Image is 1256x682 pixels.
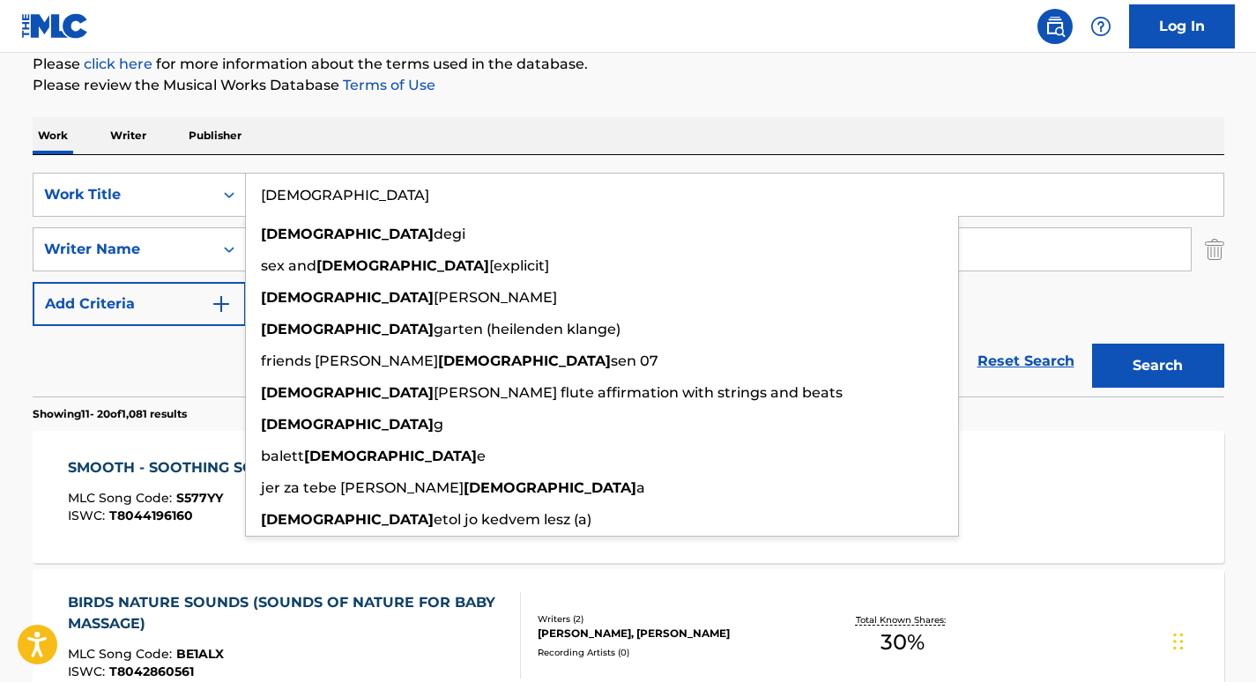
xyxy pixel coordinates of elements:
img: Delete Criterion [1205,227,1224,271]
strong: [DEMOGRAPHIC_DATA] [316,257,489,274]
p: Publisher [183,117,247,154]
p: Work [33,117,73,154]
img: 9d2ae6d4665cec9f34b9.svg [211,293,232,315]
a: Reset Search [969,342,1083,381]
strong: [DEMOGRAPHIC_DATA] [261,321,434,337]
p: Writer [105,117,152,154]
a: SMOOTH - SOOTHING SOUNDSMLC Song Code:S577YYISWC:T8044196160Writers (2)[PERSON_NAME], [PERSON_NAM... [33,431,1224,563]
a: Public Search [1037,9,1073,44]
span: sen 07 [611,352,658,369]
span: friends [PERSON_NAME] [261,352,438,369]
span: T8042860561 [109,663,194,679]
strong: [DEMOGRAPHIC_DATA] [261,416,434,433]
strong: [DEMOGRAPHIC_DATA] [464,479,636,496]
span: ISWC : [68,663,109,679]
strong: [DEMOGRAPHIC_DATA] [304,448,477,464]
form: Search Form [33,173,1224,397]
strong: [DEMOGRAPHIC_DATA] [261,226,434,242]
span: T8044196160 [109,508,193,523]
span: MLC Song Code : [68,646,176,662]
img: search [1044,16,1066,37]
span: e [477,448,486,464]
div: Drag [1173,615,1184,668]
span: jer za tebe [PERSON_NAME] [261,479,464,496]
div: [PERSON_NAME], [PERSON_NAME] [538,626,804,641]
div: Help [1083,9,1119,44]
p: Please review the Musical Works Database [33,75,1224,96]
p: Please for more information about the terms used in the database. [33,54,1224,75]
span: [explicit] [489,257,549,274]
span: a [636,479,645,496]
div: Writers ( 2 ) [538,612,804,626]
a: click here [84,56,152,72]
span: garten (heilenden klange) [434,321,621,337]
span: 30 % [881,626,925,658]
button: Search [1092,344,1224,388]
span: sex and [261,257,316,274]
div: Recording Artists ( 0 ) [538,646,804,659]
strong: [DEMOGRAPHIC_DATA] [261,511,434,528]
div: BIRDS NATURE SOUNDS (SOUNDS OF NATURE FOR BABY MASSAGE) [68,592,506,634]
iframe: Chat Widget [1168,597,1256,682]
div: Work Title [44,184,203,205]
button: Add Criteria [33,282,246,326]
span: [PERSON_NAME] flute affirmation with strings and beats [434,384,843,401]
a: Log In [1129,4,1235,48]
p: Showing 11 - 20 of 1,081 results [33,406,187,422]
strong: [DEMOGRAPHIC_DATA] [438,352,611,369]
img: help [1090,16,1111,37]
span: ISWC : [68,508,109,523]
p: Total Known Shares: [856,613,950,626]
strong: [DEMOGRAPHIC_DATA] [261,384,434,401]
span: [PERSON_NAME] [434,289,557,306]
img: MLC Logo [21,13,89,39]
span: degi [434,226,465,242]
a: Terms of Use [339,77,435,93]
div: SMOOTH - SOOTHING SOUNDS [68,457,307,478]
span: balett [261,448,304,464]
span: MLC Song Code : [68,490,176,506]
span: BE1ALX [176,646,224,662]
div: Writer Name [44,239,203,260]
span: etol jo kedvem lesz (a) [434,511,591,528]
span: g [434,416,443,433]
strong: [DEMOGRAPHIC_DATA] [261,289,434,306]
span: S577YY [176,490,223,506]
